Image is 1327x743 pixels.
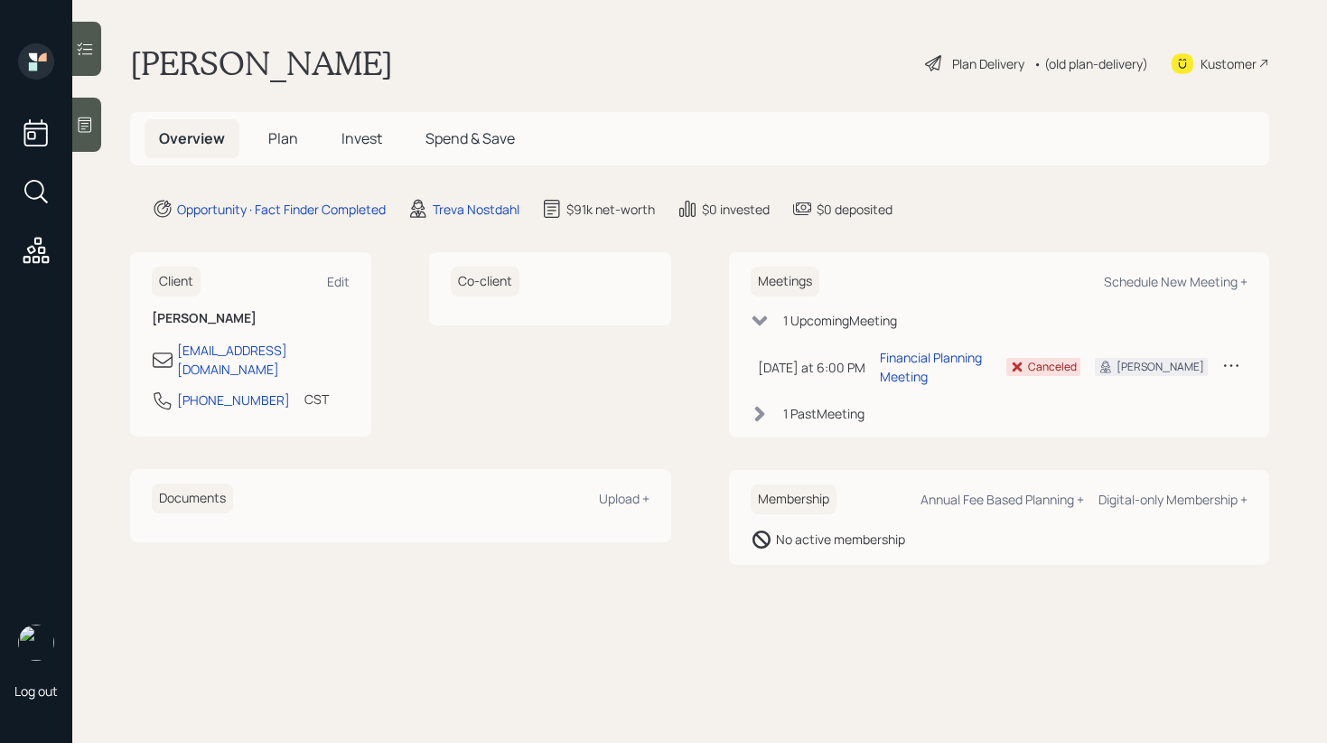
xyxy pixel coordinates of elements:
div: $0 invested [702,200,770,219]
div: Digital-only Membership + [1098,491,1248,508]
img: retirable_logo.png [18,625,54,661]
div: 1 Past Meeting [783,404,864,423]
div: [DATE] at 6:00 PM [758,358,865,377]
div: CST [304,390,329,409]
h6: Meetings [751,267,819,296]
div: $91k net-worth [566,200,655,219]
div: 1 Upcoming Meeting [783,311,897,330]
span: Overview [159,128,225,148]
div: Log out [14,682,58,700]
div: Edit [327,273,350,290]
h6: [PERSON_NAME] [152,311,350,326]
div: Schedule New Meeting + [1104,273,1248,290]
span: Invest [341,128,382,148]
div: Opportunity · Fact Finder Completed [177,200,386,219]
div: [EMAIL_ADDRESS][DOMAIN_NAME] [177,341,350,379]
h6: Membership [751,484,836,514]
div: Annual Fee Based Planning + [920,491,1084,508]
h6: Co-client [451,267,519,296]
div: Treva Nostdahl [433,200,519,219]
div: Kustomer [1201,54,1257,73]
div: Upload + [599,490,649,507]
div: Plan Delivery [952,54,1024,73]
div: • (old plan-delivery) [1033,54,1148,73]
h6: Client [152,267,201,296]
div: [PERSON_NAME] [1117,359,1204,375]
span: Spend & Save [425,128,515,148]
div: [PHONE_NUMBER] [177,390,290,409]
div: Canceled [1028,359,1077,375]
h6: Documents [152,484,233,513]
div: No active membership [776,530,905,549]
div: $0 deposited [817,200,892,219]
h1: [PERSON_NAME] [130,43,393,83]
div: Financial Planning Meeting [880,348,993,386]
span: Plan [268,128,298,148]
